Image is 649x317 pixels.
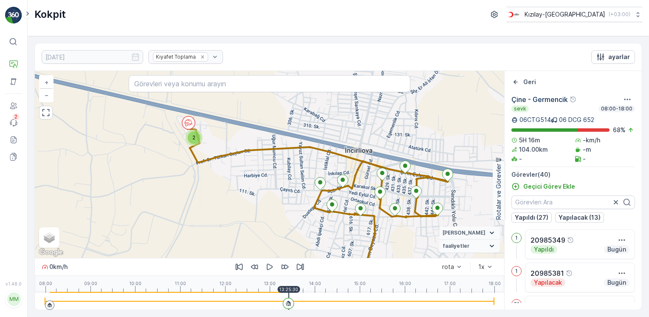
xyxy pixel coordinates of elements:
p: Yapılacak [533,278,563,287]
p: Yapılacak (13) [559,213,601,222]
div: Yardım Araç İkonu [570,96,576,103]
button: Kızılay-[GEOGRAPHIC_DATA](+03:00) [506,7,642,22]
div: rota [442,263,454,270]
input: dd/mm/yyyy [42,50,143,64]
p: 16:00 [399,281,411,286]
p: Geçici Görev Ekle [523,182,575,191]
p: 10:00 [129,281,141,286]
div: Yardım Araç İkonu [567,237,574,243]
p: 0 km/h [49,263,68,271]
input: Görevleri veya konumu arayın [129,75,410,92]
p: 68 % [613,126,626,134]
p: Rotalar ve Görevler [494,164,503,220]
span: v 1.48.0 [5,281,22,286]
span: [PERSON_NAME] [443,229,485,236]
p: 18:00 [488,281,501,286]
p: -km/h [583,136,600,144]
p: Yapıldı (27) [515,213,548,222]
div: 1x [478,263,485,270]
div: Yardım Araç İkonu [567,303,573,310]
p: Bugün [607,278,627,287]
p: ( +03:00 ) [609,11,630,18]
span: 2 [192,134,195,141]
input: Görevleri Ara [511,195,635,209]
p: - [519,155,522,163]
p: 06CTG514 [519,116,551,124]
p: 17:00 [444,281,456,286]
a: Open this area in Google Maps (opens a new window) [37,247,65,258]
p: Görevler ( 40 ) [511,170,635,179]
p: 2 [14,113,18,120]
p: 09:00 [84,281,97,286]
p: 06 DCG 652 [559,116,594,124]
p: 1 [515,235,518,241]
a: 2 [5,114,22,131]
button: Yapıldı (27) [511,212,552,223]
p: Kokpit [34,8,66,21]
p: sevk [513,105,527,112]
div: MM [7,292,21,306]
span: − [45,91,49,99]
p: 20985349 [530,235,565,245]
button: Yapılacak (13) [555,212,604,223]
p: -m [583,145,591,154]
div: Yardım Araç İkonu [566,270,573,277]
p: 21 [514,301,519,308]
a: Yakınlaştır [40,76,53,89]
p: ayarlar [608,53,630,61]
p: 11:00 [175,281,186,286]
p: 20985359 [530,301,565,311]
span: faaliyetler [443,243,469,249]
p: Geri [523,78,536,86]
p: 13:00 [264,281,276,286]
img: k%C4%B1z%C4%B1lay_D5CCths.png [506,10,521,19]
p: - [583,155,586,163]
p: 13:25:30 [279,287,298,292]
p: 5H 16m [519,136,540,144]
button: MM [5,288,22,310]
p: 1 [515,268,518,275]
p: 20985381 [530,268,564,278]
button: ayarlar [591,50,635,64]
p: 08:00 [39,281,52,286]
img: logo [5,7,22,24]
p: Bugün [607,245,627,254]
p: 08:00-18:00 [600,105,633,112]
summary: faaliyetler [439,240,500,253]
a: Geçici Görev Ekle [511,182,575,191]
span: + [45,79,48,86]
p: Yapıldı [533,245,555,254]
img: Google [37,247,65,258]
a: Layers [40,228,59,247]
p: 14:00 [309,281,321,286]
p: 12:00 [219,281,231,286]
p: Çine - Germencik [511,94,568,105]
summary: [PERSON_NAME] [439,226,500,240]
p: 15:00 [354,281,366,286]
a: Geri [511,78,536,86]
a: Uzaklaştır [40,89,53,102]
div: 2 [186,129,203,146]
p: 104.00km [519,145,548,154]
p: Kızılay-[GEOGRAPHIC_DATA] [525,10,605,19]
